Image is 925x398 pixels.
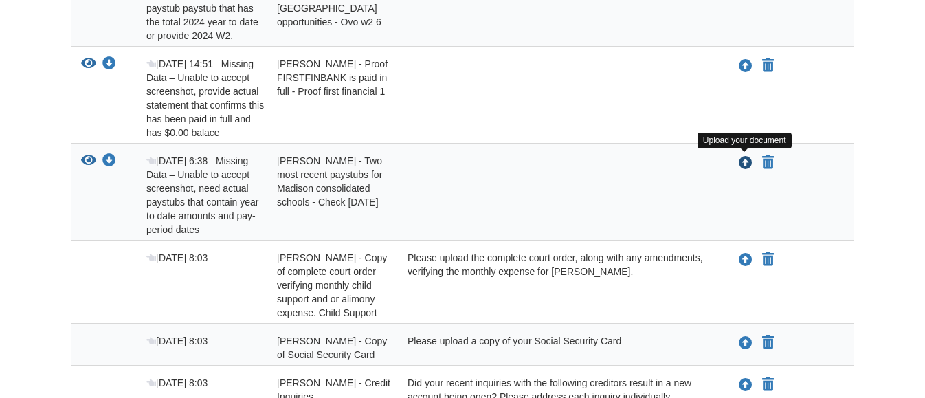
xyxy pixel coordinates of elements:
[136,57,267,140] div: – Missing Data – Unable to accept screenshot, provide actual statement that confirms this has bee...
[277,58,388,97] span: [PERSON_NAME] - Proof FIRSTFINBANK is paid in full - Proof first financial 1
[277,155,382,208] span: [PERSON_NAME] - Two most recent paystubs for Madison consolidated schools - Check [DATE]
[761,155,775,171] button: Declare Sarah Large - Two most recent paystubs for Madison consolidated schools - Check 9/19/25 n...
[737,154,754,172] button: Upload Sarah Large - Two most recent paystubs for Madison consolidated schools - Check 9/19/25
[397,251,724,320] div: Please upload the complete court order, along with any amendments, verifying the monthly expense ...
[81,154,96,168] button: View Sarah Large - Two most recent paystubs for Madison consolidated schools - Check 9/19/25
[277,335,387,360] span: [PERSON_NAME] - Copy of Social Security Card
[146,155,208,166] span: [DATE] 6:38
[761,252,775,268] button: Declare Tony Roark - Copy of complete court order verifying monthly child support and or alimony ...
[277,252,387,318] span: [PERSON_NAME] - Copy of complete court order verifying monthly child support and or alimony expen...
[737,334,754,352] button: Upload Tony Roark - Copy of Social Security Card
[102,156,116,167] a: Download Sarah Large - Two most recent paystubs for Madison consolidated schools - Check 9/19/25
[737,376,754,394] button: Upload Tony Roark - Credit Inquiries
[761,58,775,74] button: Declare Sarah Large - Proof FIRSTFINBANK is paid in full - Proof first financial 1 not applicable
[761,377,775,393] button: Declare Tony Roark - Credit Inquiries not applicable
[397,334,724,362] div: Please upload a copy of your Social Security Card
[136,154,267,236] div: – Missing Data – Unable to accept screenshot, need actual paystubs that contain year to date amou...
[737,251,754,269] button: Upload Tony Roark - Copy of complete court order verifying monthly child support and or alimony e...
[146,377,208,388] span: [DATE] 8:03
[761,335,775,351] button: Declare Tony Roark - Copy of Social Security Card not applicable
[146,58,213,69] span: [DATE] 14:51
[102,59,116,70] a: Download Sarah Large - Proof FIRSTFINBANK is paid in full - Proof first financial 1
[146,335,208,346] span: [DATE] 8:03
[146,252,208,263] span: [DATE] 8:03
[698,133,792,148] div: Upload your document
[737,57,754,75] button: Upload Sarah Large - Proof FIRSTFINBANK is paid in full - Proof first financial 1
[81,57,96,71] button: View Sarah Large - Proof FIRSTFINBANK is paid in full - Proof first financial 1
